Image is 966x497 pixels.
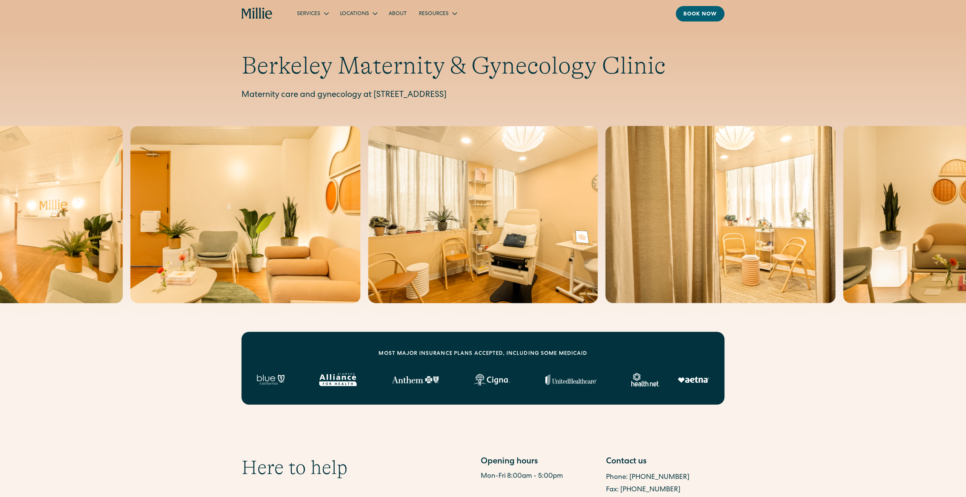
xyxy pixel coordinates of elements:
a: Phone: [PHONE_NUMBER] [606,474,689,481]
div: Opening hours [481,456,599,468]
div: Contact us [606,456,724,468]
h2: Here to help [241,456,348,479]
div: Resources [413,7,462,20]
img: Aetna logo [678,377,709,383]
a: home [241,8,273,20]
img: Cigna logo [474,374,510,386]
div: Services [291,7,334,20]
img: Blue California logo [257,374,285,385]
a: Fax: [PHONE_NUMBER] [606,486,680,493]
div: Services [297,10,320,18]
div: Resources [419,10,449,18]
div: MOST MAJOR INSURANCE PLANS ACCEPTED, INCLUDING some MEDICAID [378,350,587,358]
img: Healthnet logo [631,373,660,387]
div: Locations [340,10,369,18]
a: Book now [676,6,724,21]
p: Maternity care and gynecology at [STREET_ADDRESS] [241,89,724,102]
div: Book now [683,11,717,18]
a: About [383,7,413,20]
img: Alameda Alliance logo [319,373,357,386]
div: Mon-Fri 8:00am - 5:00pm [481,471,599,482]
div: Locations [334,7,383,20]
h1: Berkeley Maternity & Gynecology Clinic [241,51,724,80]
img: United Healthcare logo [545,374,597,385]
img: Anthem Logo [392,376,439,383]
